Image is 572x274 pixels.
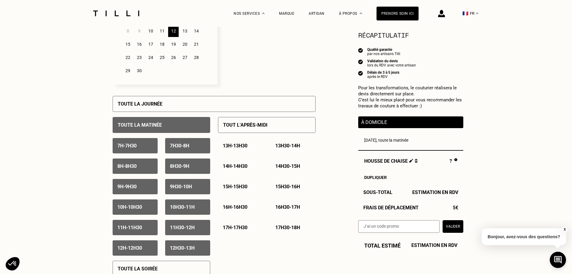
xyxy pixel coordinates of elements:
[367,48,400,52] div: Qualité garantie
[358,85,463,109] p: Pour les transformations, le couturier réalisera le devis directement sur place. C’est lui le mie...
[358,70,363,76] img: icon list info
[168,38,179,50] div: 19
[180,51,190,63] div: 27
[364,138,457,143] div: [DATE], toute la matinée
[168,51,179,63] div: 26
[157,51,167,63] div: 25
[358,189,463,195] div: Sous-Total
[361,119,460,125] p: À domicile
[117,245,142,251] p: 12h - 12h30
[145,38,156,50] div: 17
[453,205,458,211] span: 5€
[123,65,133,77] div: 29
[123,51,133,63] div: 22
[117,184,137,189] p: 9h - 9h30
[118,266,158,272] p: Toute la soirée
[191,38,201,50] div: 21
[191,25,201,37] div: 14
[168,25,179,37] div: 12
[409,159,413,163] img: Éditer
[134,65,144,77] div: 30
[223,122,268,128] p: Tout l’après-midi
[367,59,416,63] div: Validation du devis
[123,38,133,50] div: 15
[561,226,567,233] button: X
[364,175,457,180] div: Dupliquer
[118,122,162,128] p: Toute la matinée
[117,143,137,149] p: 7h - 7h30
[117,163,137,169] p: 8h - 8h30
[358,205,463,211] div: Frais de déplacement
[367,52,400,56] div: par nos artisans Tilli
[223,184,247,189] p: 15h - 15h30
[364,158,418,165] span: Housse de chaise
[443,220,463,233] button: Valider
[358,242,463,249] div: Total estimé
[170,225,195,230] p: 11h30 - 12h
[145,25,156,37] div: 10
[449,158,457,165] div: ?
[145,51,156,63] div: 24
[411,242,457,249] span: Estimation en RDV
[438,10,445,17] img: icône connexion
[275,163,300,169] p: 14h30 - 15h
[262,13,265,14] img: Menu déroulant
[191,51,201,63] div: 28
[275,143,300,149] p: 13h30 - 14h
[275,204,300,210] p: 16h30 - 17h
[476,13,478,14] img: menu déroulant
[367,75,399,79] div: après le RDV
[157,38,167,50] div: 18
[360,13,362,14] img: Menu déroulant à propos
[180,38,190,50] div: 20
[170,163,189,169] p: 8h30 - 9h
[134,51,144,63] div: 23
[415,159,418,163] img: Supprimer
[279,11,294,16] a: Marque
[275,225,300,230] p: 17h30 - 18h
[358,59,363,64] img: icon list info
[223,143,247,149] p: 13h - 13h30
[358,220,440,233] input: J‘ai un code promo
[367,63,416,67] div: lors du RDV avec votre artisan
[358,30,463,40] section: Récapitulatif
[134,38,144,50] div: 16
[462,11,468,16] span: 🇫🇷
[223,204,247,210] p: 16h - 16h30
[170,245,195,251] p: 12h30 - 13h
[180,25,190,37] div: 13
[377,7,419,20] a: Prendre soin ici
[117,225,142,230] p: 11h - 11h30
[118,101,162,107] p: Toute la journée
[91,11,141,16] img: Logo du service de couturière Tilli
[358,48,363,53] img: icon list info
[157,25,167,37] div: 11
[170,184,192,189] p: 9h30 - 10h
[367,70,399,75] div: Délais de 3 à 5 jours
[223,163,247,169] p: 14h - 14h30
[309,11,325,16] a: Artisan
[412,189,458,195] span: Estimation en RDV
[170,204,195,210] p: 10h30 - 11h
[454,158,457,161] img: Pourquoi le prix est indéfini ?
[482,228,566,245] p: Bonjour, avez-vous des questions?
[170,143,189,149] p: 7h30 - 8h
[275,184,300,189] p: 15h30 - 16h
[117,204,142,210] p: 10h - 10h30
[223,225,247,230] p: 17h - 17h30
